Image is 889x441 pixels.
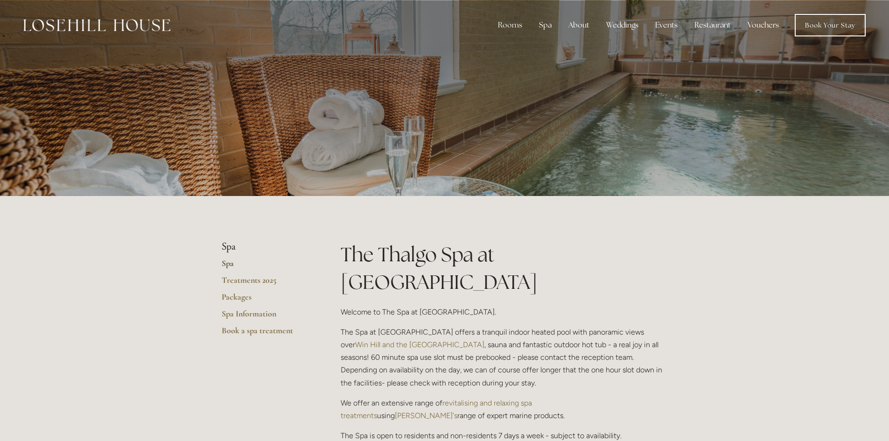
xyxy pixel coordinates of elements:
[222,325,311,342] a: Book a spa treatment
[23,19,170,31] img: Losehill House
[341,241,668,296] h1: The Thalgo Spa at [GEOGRAPHIC_DATA]
[222,258,311,275] a: Spa
[795,14,866,36] a: Book Your Stay
[222,241,311,253] li: Spa
[687,16,738,35] div: Restaurant
[561,16,597,35] div: About
[740,16,786,35] a: Vouchers
[355,340,484,349] a: Win Hill and the [GEOGRAPHIC_DATA]
[341,397,668,422] p: We offer an extensive range of using range of expert marine products.
[341,306,668,318] p: Welcome to The Spa at [GEOGRAPHIC_DATA].
[648,16,685,35] div: Events
[222,308,311,325] a: Spa Information
[222,275,311,292] a: Treatments 2025
[395,411,457,420] a: [PERSON_NAME]'s
[341,326,668,389] p: The Spa at [GEOGRAPHIC_DATA] offers a tranquil indoor heated pool with panoramic views over , sau...
[532,16,559,35] div: Spa
[599,16,646,35] div: Weddings
[490,16,530,35] div: Rooms
[222,292,311,308] a: Packages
